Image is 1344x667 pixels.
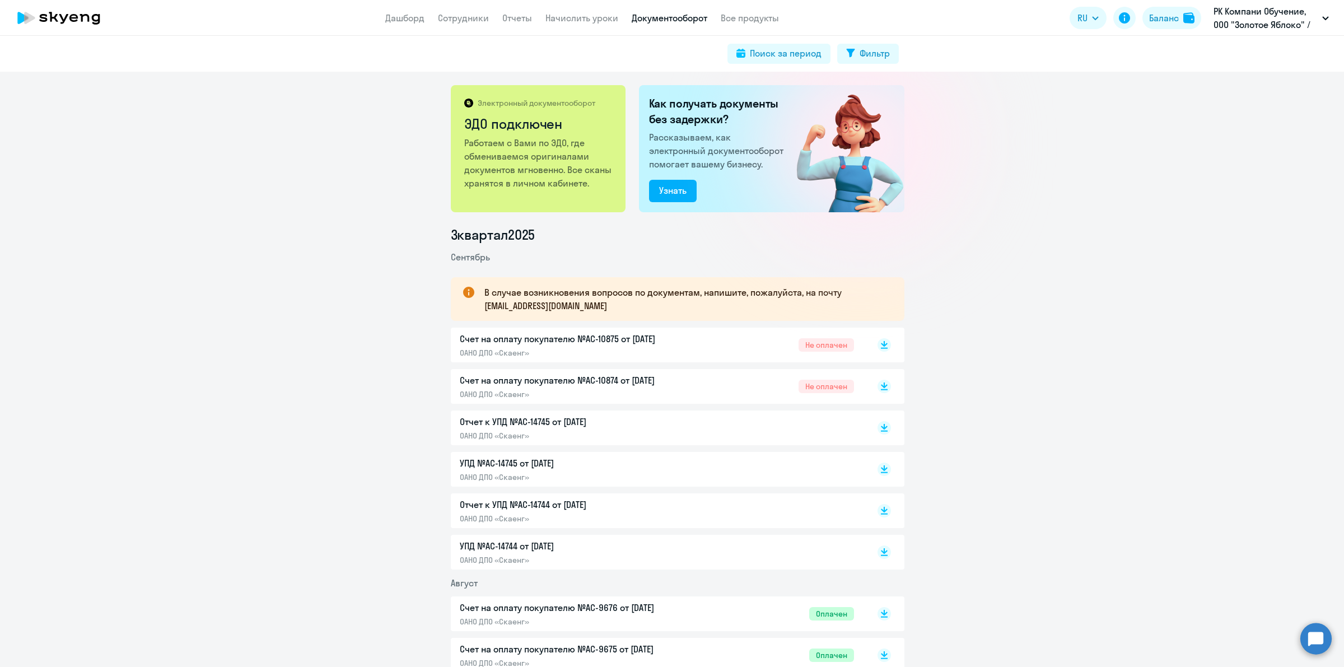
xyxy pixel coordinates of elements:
[659,184,687,197] div: Узнать
[799,338,854,352] span: Не оплачен
[1149,11,1179,25] div: Баланс
[460,389,695,399] p: ОАНО ДПО «Скаенг»
[460,555,695,565] p: ОАНО ДПО «Скаенг»
[460,539,854,565] a: УПД №AC-14744 от [DATE]ОАНО ДПО «Скаенг»
[460,514,695,524] p: ОАНО ДПО «Скаенг»
[460,415,854,441] a: Отчет к УПД №AC-14745 от [DATE]ОАНО ДПО «Скаенг»
[484,286,884,312] p: В случае возникновения вопросов по документам, напишите, пожалуйста, на почту [EMAIL_ADDRESS][DOM...
[460,642,695,656] p: Счет на оплату покупателю №AC-9675 от [DATE]
[464,115,614,133] h2: ЭДО подключен
[460,539,695,553] p: УПД №AC-14744 от [DATE]
[632,12,707,24] a: Документооборот
[545,12,618,24] a: Начислить уроки
[1214,4,1318,31] p: РК Компани Обучение, ООО "Золотое Яблоко" / Золотое яблоко (Gold Apple)
[1070,7,1107,29] button: RU
[799,380,854,393] span: Не оплачен
[502,12,532,24] a: Отчеты
[1183,12,1194,24] img: balance
[451,251,490,263] span: Сентябрь
[649,96,788,127] h2: Как получать документы без задержки?
[464,136,614,190] p: Работаем с Вами по ЭДО, где обмениваемся оригиналами документов мгновенно. Все сканы хранятся в л...
[460,332,854,358] a: Счет на оплату покупателю №AC-10875 от [DATE]ОАНО ДПО «Скаенг»Не оплачен
[460,498,695,511] p: Отчет к УПД №AC-14744 от [DATE]
[460,374,695,387] p: Счет на оплату покупателю №AC-10874 от [DATE]
[860,46,890,60] div: Фильтр
[460,472,695,482] p: ОАНО ДПО «Скаенг»
[727,44,830,64] button: Поиск за период
[649,130,788,171] p: Рассказываем, как электронный документооборот помогает вашему бизнесу.
[837,44,899,64] button: Фильтр
[649,180,697,202] button: Узнать
[750,46,822,60] div: Поиск за период
[460,601,854,627] a: Счет на оплату покупателю №AC-9676 от [DATE]ОАНО ДПО «Скаенг»Оплачен
[1208,4,1334,31] button: РК Компани Обучение, ООО "Золотое Яблоко" / Золотое яблоко (Gold Apple)
[385,12,424,24] a: Дашборд
[460,456,695,470] p: УПД №AC-14745 от [DATE]
[460,617,695,627] p: ОАНО ДПО «Скаенг»
[1077,11,1088,25] span: RU
[1142,7,1201,29] button: Балансbalance
[460,415,695,428] p: Отчет к УПД №AC-14745 от [DATE]
[721,12,779,24] a: Все продукты
[809,607,854,621] span: Оплачен
[778,85,904,212] img: connected
[460,601,695,614] p: Счет на оплату покупателю №AC-9676 от [DATE]
[460,374,854,399] a: Счет на оплату покупателю №AC-10874 от [DATE]ОАНО ДПО «Скаенг»Не оплачен
[460,431,695,441] p: ОАНО ДПО «Скаенг»
[460,456,854,482] a: УПД №AC-14745 от [DATE]ОАНО ДПО «Скаенг»
[809,649,854,662] span: Оплачен
[438,12,489,24] a: Сотрудники
[460,348,695,358] p: ОАНО ДПО «Скаенг»
[460,498,854,524] a: Отчет к УПД №AC-14744 от [DATE]ОАНО ДПО «Скаенг»
[460,332,695,346] p: Счет на оплату покупателю №AC-10875 от [DATE]
[451,226,904,244] li: 3 квартал 2025
[478,98,595,108] p: Электронный документооборот
[451,577,478,589] span: Август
